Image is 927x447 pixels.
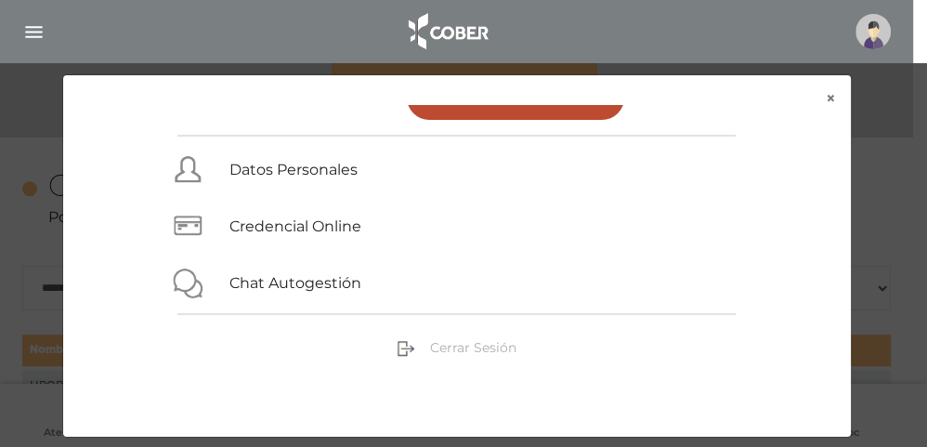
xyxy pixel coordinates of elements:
[397,339,415,358] img: sign-out.png
[811,75,851,122] button: ×
[229,217,361,235] a: Credencial Online
[430,339,516,356] span: Cerrar Sesión
[22,20,46,44] img: Cober_menu-lines-white.svg
[855,14,891,49] img: profile-placeholder.svg
[229,161,358,178] a: Datos Personales
[398,9,496,54] img: logo_cober_home-white.png
[397,338,516,355] a: Cerrar Sesión
[229,274,361,292] a: Chat Autogestión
